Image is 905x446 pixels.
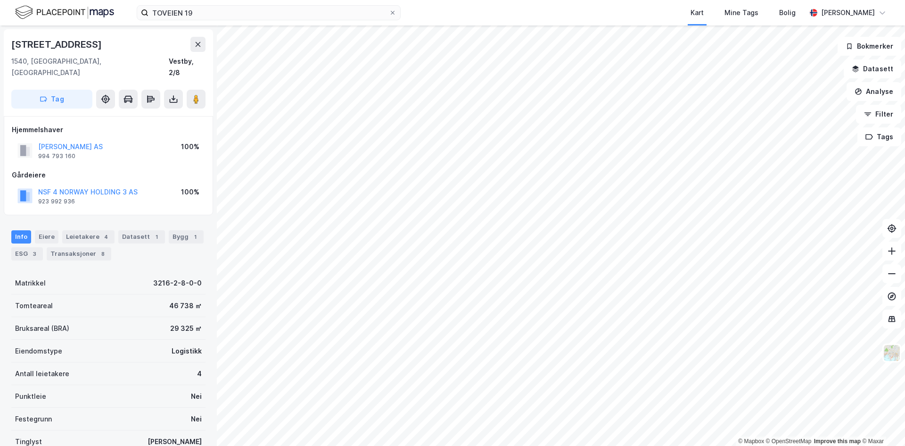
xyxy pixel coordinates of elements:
[172,345,202,357] div: Logistikk
[15,300,53,311] div: Tomteareal
[181,141,199,152] div: 100%
[11,37,104,52] div: [STREET_ADDRESS]
[883,344,901,362] img: Z
[821,7,875,18] div: [PERSON_NAME]
[169,230,204,244] div: Bygg
[118,230,165,244] div: Datasett
[856,105,901,124] button: Filter
[62,230,115,244] div: Leietakere
[191,413,202,425] div: Nei
[38,198,75,205] div: 923 992 936
[38,152,75,160] div: 994 793 160
[12,124,205,135] div: Hjemmelshaver
[181,186,199,198] div: 100%
[11,56,169,78] div: 1540, [GEOGRAPHIC_DATA], [GEOGRAPHIC_DATA]
[15,368,69,379] div: Antall leietakere
[101,232,111,242] div: 4
[15,278,46,289] div: Matrikkel
[844,59,901,78] button: Datasett
[11,247,43,261] div: ESG
[30,249,39,259] div: 3
[858,401,905,446] iframe: Chat Widget
[857,127,901,146] button: Tags
[15,323,69,334] div: Bruksareal (BRA)
[766,438,812,445] a: OpenStreetMap
[169,56,206,78] div: Vestby, 2/8
[779,7,796,18] div: Bolig
[15,413,52,425] div: Festegrunn
[847,82,901,101] button: Analyse
[858,401,905,446] div: Kontrollprogram for chat
[724,7,758,18] div: Mine Tags
[691,7,704,18] div: Kart
[814,438,861,445] a: Improve this map
[35,230,58,244] div: Eiere
[148,6,389,20] input: Søk på adresse, matrikkel, gårdeiere, leietakere eller personer
[98,249,107,259] div: 8
[11,90,92,109] button: Tag
[169,300,202,311] div: 46 738 ㎡
[15,391,46,402] div: Punktleie
[15,345,62,357] div: Eiendomstype
[738,438,764,445] a: Mapbox
[191,391,202,402] div: Nei
[152,232,161,242] div: 1
[11,230,31,244] div: Info
[197,368,202,379] div: 4
[838,37,901,56] button: Bokmerker
[12,169,205,181] div: Gårdeiere
[153,278,202,289] div: 3216-2-8-0-0
[15,4,114,21] img: logo.f888ab2527a4732fd821a326f86c7f29.svg
[170,323,202,334] div: 29 325 ㎡
[47,247,111,261] div: Transaksjoner
[190,232,200,242] div: 1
